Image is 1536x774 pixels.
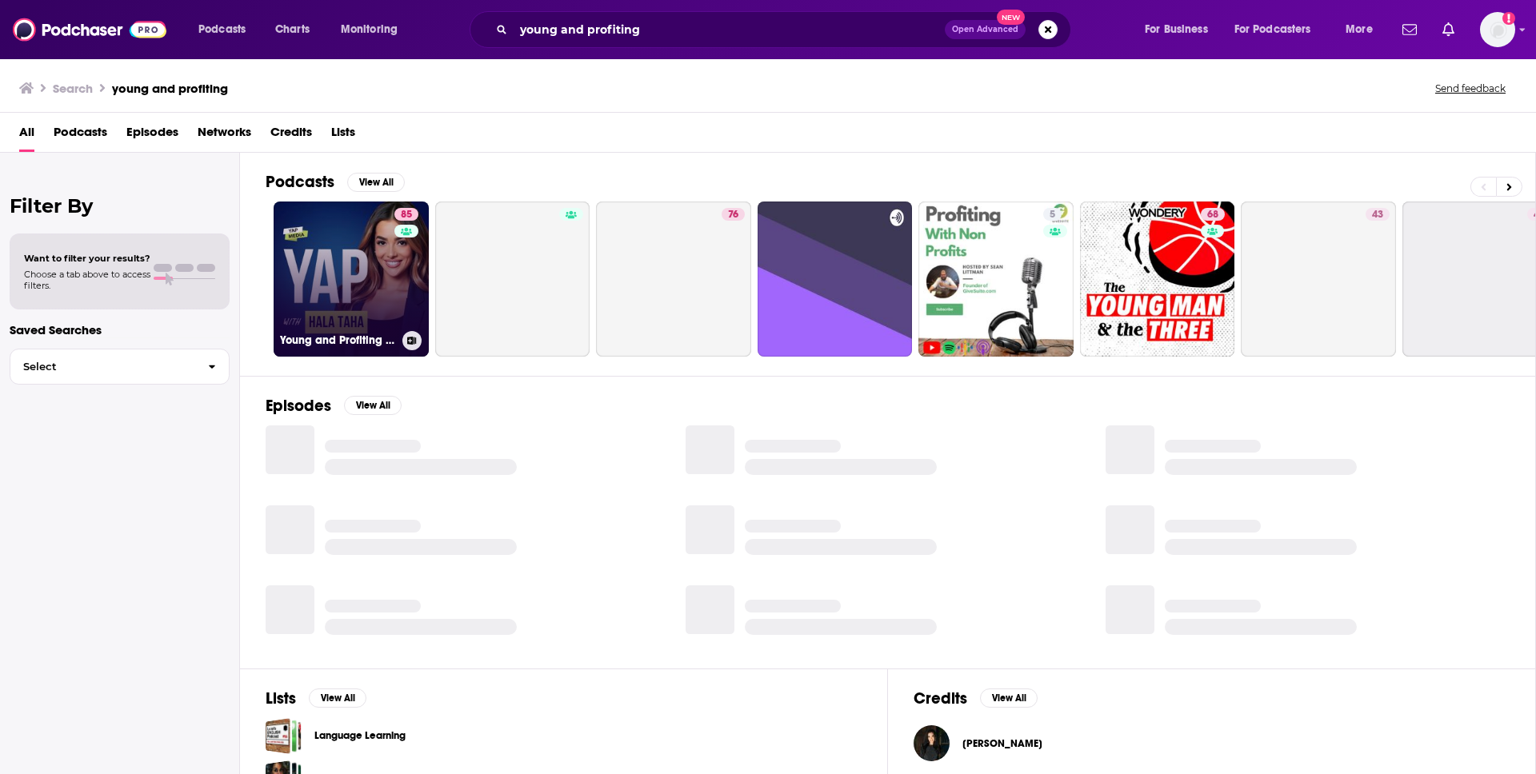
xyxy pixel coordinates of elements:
[1480,12,1515,47] button: Show profile menu
[54,119,107,152] a: Podcasts
[10,349,230,385] button: Select
[914,725,950,761] img: Hala Taha
[914,718,1510,769] button: Hala TahaHala Taha
[962,737,1042,750] span: [PERSON_NAME]
[914,688,967,708] h2: Credits
[266,718,302,754] a: Language Learning
[918,201,1074,357] a: 5
[1396,16,1423,43] a: Show notifications dropdown
[341,18,398,41] span: Monitoring
[10,194,230,217] h2: Filter By
[914,688,1038,708] a: CreditsView All
[270,119,312,152] a: Credits
[265,17,319,42] a: Charts
[1241,201,1396,357] a: 43
[126,119,178,152] a: Episodes
[1430,82,1510,95] button: Send feedback
[112,81,228,96] h3: young and profiting
[266,396,331,416] h2: Episodes
[1436,16,1461,43] a: Show notifications dropdown
[962,737,1042,750] a: Hala Taha
[1346,18,1373,41] span: More
[1334,17,1393,42] button: open menu
[596,201,751,357] a: 76
[1134,17,1228,42] button: open menu
[347,173,405,192] button: View All
[722,208,745,221] a: 76
[198,119,251,152] a: Networks
[330,17,418,42] button: open menu
[997,10,1026,25] span: New
[980,688,1038,708] button: View All
[266,172,334,192] h2: Podcasts
[266,172,405,192] a: PodcastsView All
[10,322,230,337] p: Saved Searches
[1234,18,1311,41] span: For Podcasters
[275,18,310,41] span: Charts
[1480,12,1515,47] img: User Profile
[24,269,150,291] span: Choose a tab above to access filters.
[952,26,1018,34] span: Open Advanced
[1502,12,1515,25] svg: Add a profile image
[945,20,1026,39] button: Open AdvancedNew
[10,361,195,372] span: Select
[280,333,396,347] h3: Young and Profiting with [PERSON_NAME] (Entrepreneurship, Sales, Marketing)
[1224,17,1334,42] button: open menu
[19,119,34,152] a: All
[401,207,412,223] span: 85
[274,201,429,357] a: 85Young and Profiting with [PERSON_NAME] (Entrepreneurship, Sales, Marketing)
[309,688,366,708] button: View All
[485,11,1086,48] div: Search podcasts, credits, & more...
[344,396,402,415] button: View All
[728,207,738,223] span: 76
[198,18,246,41] span: Podcasts
[331,119,355,152] a: Lists
[13,14,166,45] img: Podchaser - Follow, Share and Rate Podcasts
[1366,208,1390,221] a: 43
[314,727,406,744] a: Language Learning
[1050,207,1055,223] span: 5
[266,688,366,708] a: ListsView All
[24,253,150,264] span: Want to filter your results?
[514,17,945,42] input: Search podcasts, credits, & more...
[266,688,296,708] h2: Lists
[1080,201,1235,357] a: 68
[53,81,93,96] h3: Search
[1201,208,1225,221] a: 68
[1372,207,1383,223] span: 43
[1480,12,1515,47] span: Logged in as rowan.sullivan
[187,17,266,42] button: open menu
[1043,208,1062,221] a: 5
[1207,207,1218,223] span: 68
[266,396,402,416] a: EpisodesView All
[1145,18,1208,41] span: For Business
[394,208,418,221] a: 85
